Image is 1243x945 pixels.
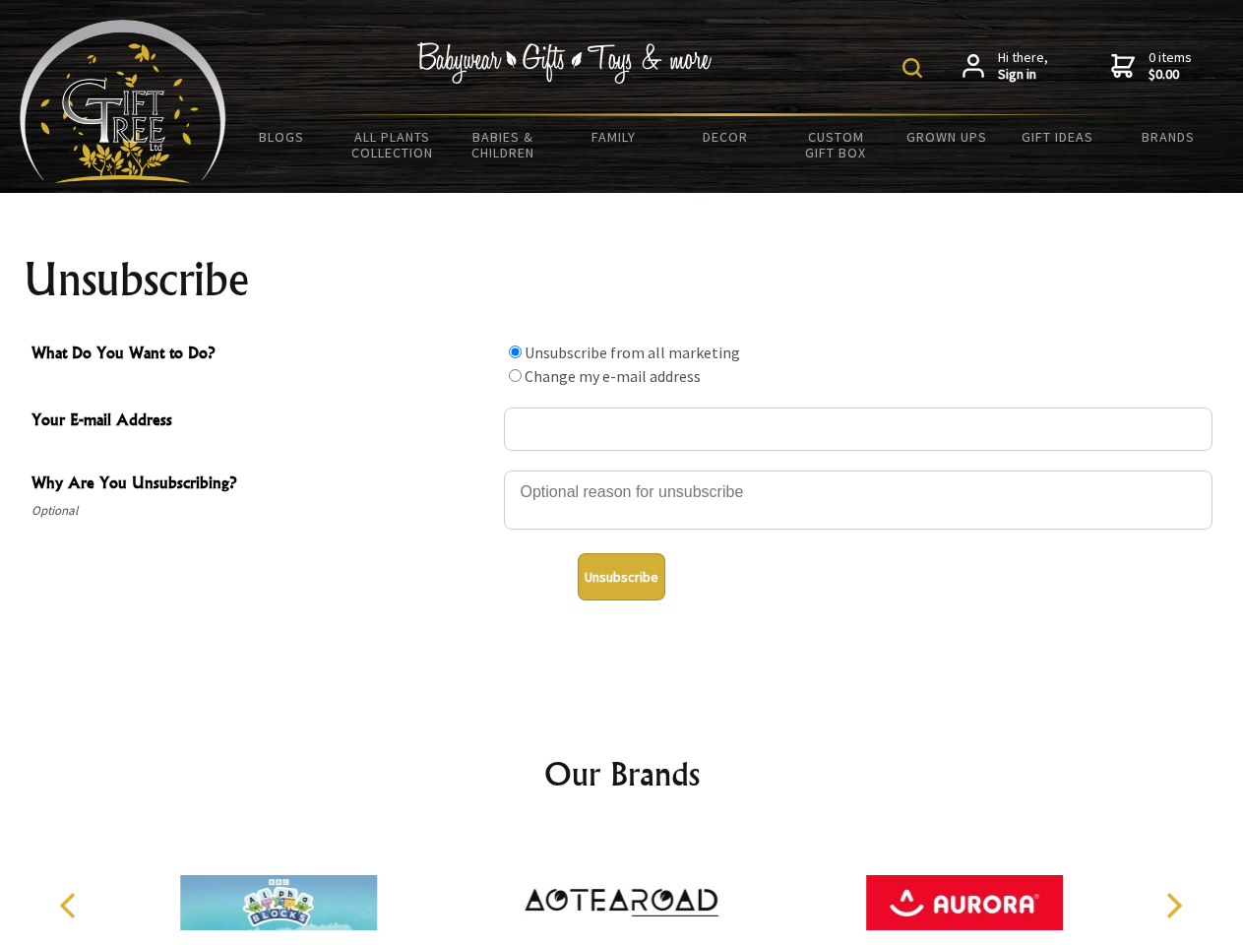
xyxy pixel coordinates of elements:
a: Grown Ups [891,116,1002,157]
span: Your E-mail Address [31,408,494,436]
label: Change my e-mail address [525,366,701,386]
span: 0 items [1149,48,1192,84]
span: What Do You Want to Do? [31,341,494,369]
a: Decor [669,116,780,157]
img: Babywear - Gifts - Toys & more [417,42,713,84]
textarea: Why Are You Unsubscribing? [504,471,1212,530]
input: Your E-mail Address [504,408,1212,451]
a: Family [559,116,670,157]
a: 0 items$0.00 [1111,49,1192,84]
button: Next [1151,884,1195,927]
a: Gift Ideas [1002,116,1113,157]
a: Brands [1113,116,1224,157]
label: Unsubscribe from all marketing [525,343,740,362]
img: product search [902,58,922,78]
strong: $0.00 [1149,66,1192,84]
a: All Plants Collection [338,116,449,173]
span: Why Are You Unsubscribing? [31,471,494,499]
strong: Sign in [998,66,1048,84]
span: Hi there, [998,49,1048,84]
a: Custom Gift Box [780,116,892,173]
h2: Our Brands [39,750,1205,797]
img: Babyware - Gifts - Toys and more... [20,20,226,183]
input: What Do You Want to Do? [509,346,522,358]
button: Previous [49,884,93,927]
span: Optional [31,499,494,523]
a: Hi there,Sign in [963,49,1048,84]
input: What Do You Want to Do? [509,369,522,382]
button: Unsubscribe [578,553,665,600]
h1: Unsubscribe [24,256,1220,303]
a: Babies & Children [448,116,559,173]
a: BLOGS [226,116,338,157]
